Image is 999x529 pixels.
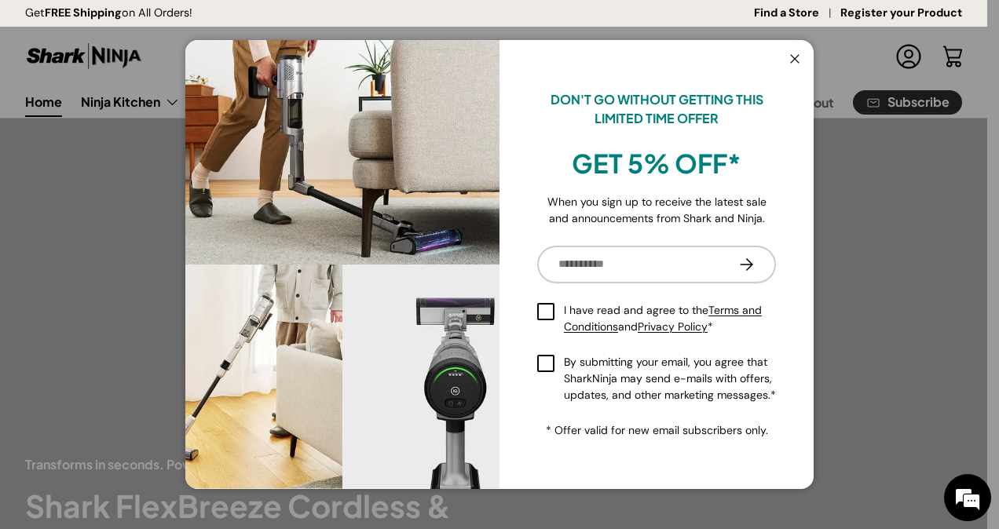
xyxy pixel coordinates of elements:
[840,5,962,22] a: Register your Product
[537,147,776,181] h2: GET 5% OFF*
[45,5,122,20] strong: FREE Shipping
[25,5,192,22] p: Get on All Orders!
[564,354,776,403] span: By submitting your email, you agree that SharkNinja may send e-mails with offers, updates, and ot...
[185,40,499,488] img: shark-kion-auto-empty-dock-iw3241ae-full-blast-living-room-cleaning-view-sharkninja-philippines
[537,422,776,439] p: * Offer valid for new email subscribers only.
[537,90,776,128] p: DON'T GO WITHOUT GETTING THIS LIMITED TIME OFFER
[754,5,840,22] a: Find a Store
[537,194,776,227] p: When you sign up to receive the latest sale and announcements from Shark and Ninja.
[564,302,776,335] span: I have read and agree to the and *
[638,319,708,334] a: Privacy Policy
